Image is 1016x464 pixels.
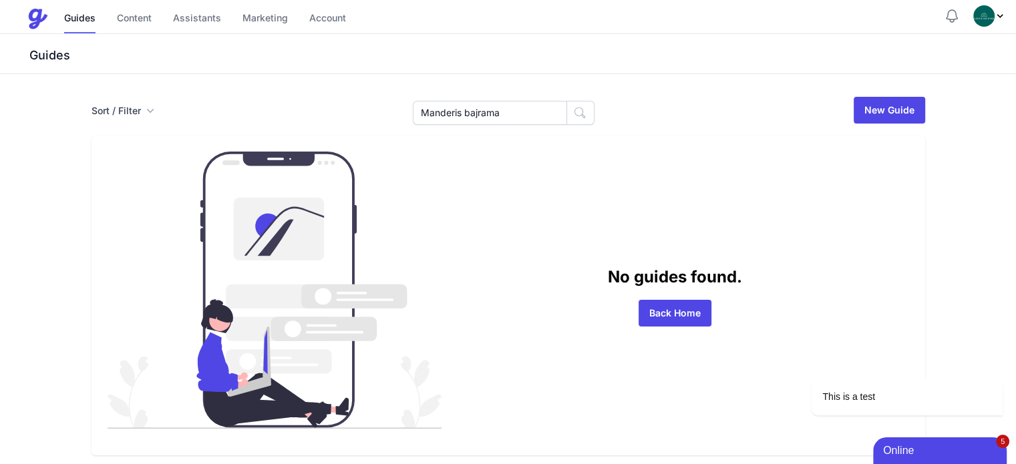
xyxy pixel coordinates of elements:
[413,101,567,125] input: Search Guides
[309,5,346,33] a: Account
[973,5,1005,27] div: Profile Menu
[27,8,48,29] img: Guestive Guides
[92,104,154,118] button: Sort / Filter
[973,5,995,27] img: oovs19i4we9w73xo0bfpgswpi0cd
[639,300,711,326] a: Back Home
[108,152,442,429] img: guides_empty-d86bb564b29550a31688b3f861ba8bd6c8a7e1b83f23caef24972e3052780355.svg
[242,5,288,33] a: Marketing
[442,265,909,289] p: No guides found.
[27,47,1016,63] h3: Guides
[117,5,152,33] a: Content
[873,435,1009,464] iframe: chat widget
[944,8,960,24] button: Notifications
[173,5,221,33] a: Assistants
[64,5,96,33] a: Guides
[769,258,1009,431] iframe: chat widget
[854,97,925,124] a: New Guide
